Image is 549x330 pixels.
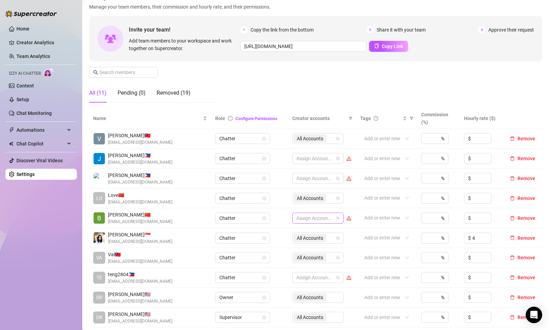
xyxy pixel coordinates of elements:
[517,215,535,221] span: Remove
[108,291,172,298] span: [PERSON_NAME] 🇺🇸
[517,196,535,201] span: Remove
[16,138,65,149] span: Chat Copilot
[517,255,535,260] span: Remove
[297,234,323,242] span: All Accounts
[336,216,340,220] span: team
[526,307,542,323] div: Open Intercom Messenger
[262,295,266,299] span: lock
[89,89,107,97] div: All (11)
[294,234,326,242] span: All Accounts
[369,41,408,52] button: Copy Link
[294,254,326,262] span: All Accounts
[336,137,340,141] span: team
[510,176,515,181] span: delete
[262,315,266,319] span: lock
[108,298,172,305] span: [EMAIL_ADDRESS][DOMAIN_NAME]
[219,213,266,223] span: Chatter
[517,176,535,181] span: Remove
[510,315,515,320] span: delete
[294,194,326,202] span: All Accounts
[16,172,35,177] a: Settings
[16,125,65,135] span: Automations
[297,135,323,142] span: All Accounts
[108,139,172,146] span: [EMAIL_ADDRESS][DOMAIN_NAME]
[510,255,515,260] span: delete
[94,173,105,184] img: Aya
[94,212,105,224] img: Benjie Belediano
[96,314,102,321] span: DR
[16,37,71,48] a: Creator Analytics
[510,216,515,221] span: delete
[292,115,346,122] span: Creator accounts
[219,312,266,322] span: Supervisor
[129,37,237,52] span: Add team members to your workspace and work together on Supercreator.
[89,108,211,129] th: Name
[262,196,266,200] span: lock
[507,293,538,302] button: Remove
[240,26,248,34] span: 1
[374,44,379,48] span: copy
[346,275,351,280] span: warning
[347,113,354,123] span: filter
[16,83,34,89] a: Content
[336,275,340,280] span: team
[349,116,353,120] span: filter
[382,44,403,49] span: Copy Link
[96,195,102,202] span: LO
[108,238,172,245] span: [EMAIL_ADDRESS][DOMAIN_NAME]
[478,26,486,34] span: 3
[97,274,102,281] span: TE
[336,236,340,240] span: team
[251,26,314,34] span: Copy the link from the bottom
[488,26,534,34] span: Approve their request
[108,278,172,285] span: [EMAIL_ADDRESS][DOMAIN_NAME]
[346,156,351,161] span: warning
[507,134,538,143] button: Remove
[377,26,426,34] span: Share it with your team
[228,116,233,121] span: info-circle
[262,156,266,161] span: lock
[336,176,340,180] span: team
[507,214,538,222] button: Remove
[16,110,52,116] a: Chat Monitoring
[129,25,240,34] span: Invite your team!
[517,136,535,141] span: Remove
[94,153,105,164] img: John ricar Ouano
[219,153,266,164] span: Chatter
[5,10,57,17] img: logo-BBDzfeDw.svg
[235,116,277,121] a: Configure Permissions
[219,233,266,243] span: Chatter
[118,89,146,97] div: Pending (0)
[408,113,415,123] span: filter
[215,116,225,121] span: Role
[507,234,538,242] button: Remove
[108,271,172,278] span: teng2804 🇵🇭
[510,235,515,240] span: delete
[16,158,63,163] a: Discover Viral Videos
[346,216,351,221] span: warning
[336,256,340,260] span: team
[93,115,202,122] span: Name
[294,134,326,143] span: All Accounts
[507,254,538,262] button: Remove
[96,254,102,261] span: VA
[510,136,515,141] span: delete
[517,295,535,300] span: Remove
[108,191,172,199] span: Love 🇨🇳
[108,219,172,225] span: [EMAIL_ADDRESS][DOMAIN_NAME]
[510,196,515,201] span: delete
[108,132,172,139] span: [PERSON_NAME] 🇹🇼
[262,216,266,220] span: lock
[157,89,191,97] div: Removed (19)
[94,133,105,144] img: Valentina Magtangob
[99,69,148,76] input: Search members
[16,97,29,102] a: Setup
[262,275,266,280] span: lock
[510,275,515,280] span: delete
[219,252,266,263] span: Chatter
[507,174,538,182] button: Remove
[108,251,172,258] span: Val 🇹🇼
[262,256,266,260] span: lock
[417,108,460,129] th: Commission (%)
[460,108,503,129] th: Hourly rate ($)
